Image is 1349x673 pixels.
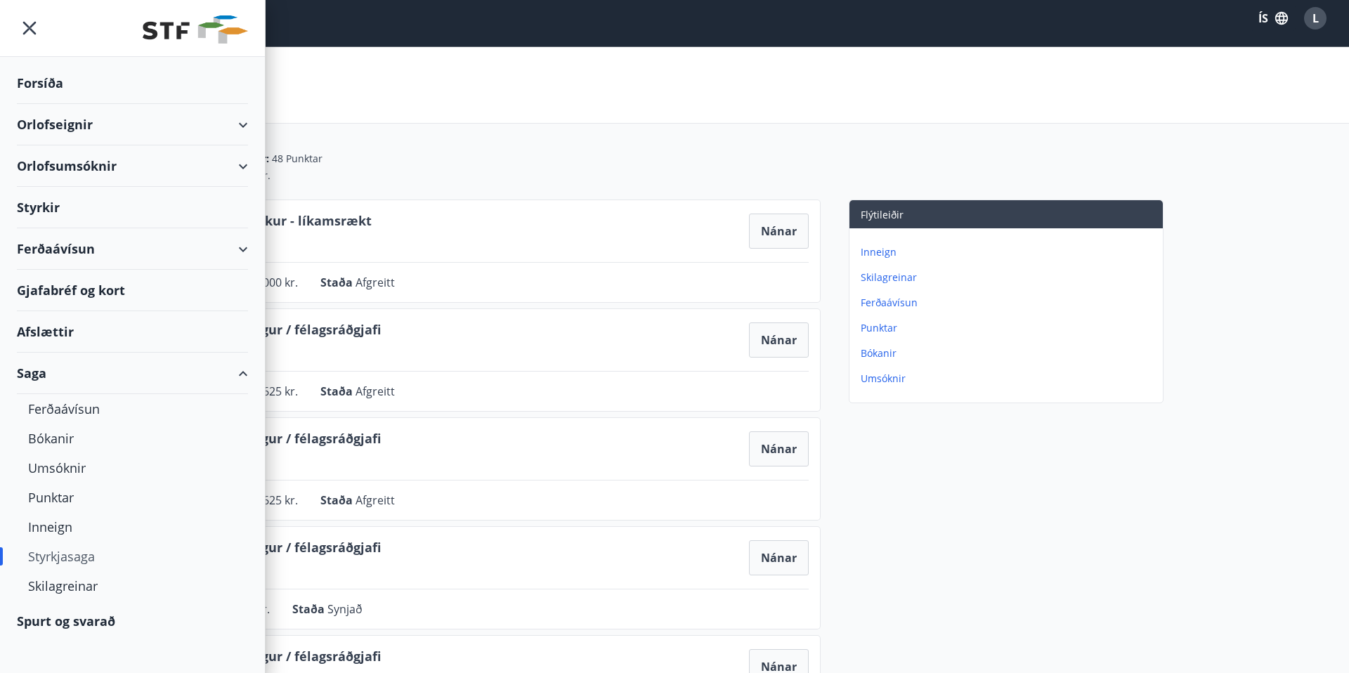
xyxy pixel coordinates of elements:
[200,453,381,469] span: [DATE]
[28,512,237,542] div: Inneign
[320,275,356,290] span: Staða
[143,15,248,44] img: union_logo
[749,431,809,466] button: Nánar
[749,540,809,575] button: Nánar
[272,152,322,166] span: 48 Punktar
[1312,11,1319,26] span: L
[200,647,381,671] span: Sálfræðingur / félagsráðgjafi
[28,571,237,601] div: Skilagreinar
[17,104,248,145] div: Orlofseignir
[28,483,237,512] div: Punktar
[861,296,1157,310] p: Ferðaávísun
[200,320,381,344] span: Sálfræðingur / félagsráðgjafi
[17,601,248,641] div: Spurt og svarað
[292,601,327,617] span: Staða
[247,275,298,290] span: 35.000 kr.
[247,492,298,508] span: 17.625 kr.
[356,275,395,290] span: Afgreitt
[749,214,809,249] button: Nánar
[861,245,1157,259] p: Inneign
[861,346,1157,360] p: Bókanir
[28,542,237,571] div: Styrkjasaga
[861,270,1157,285] p: Skilagreinar
[17,353,248,394] div: Saga
[17,270,248,311] div: Gjafabréf og kort
[320,492,356,508] span: Staða
[17,145,248,187] div: Orlofsumsóknir
[28,424,237,453] div: Bókanir
[28,453,237,483] div: Umsóknir
[200,235,372,251] span: [DATE]
[1298,1,1332,35] button: L
[17,311,248,353] div: Afslættir
[200,344,381,360] span: [DATE]
[749,322,809,358] button: Nánar
[28,394,237,424] div: Ferðaávísun
[200,538,381,562] span: Sálfræðingur / félagsráðgjafi
[356,492,395,508] span: Afgreitt
[327,601,363,617] span: Synjað
[861,372,1157,386] p: Umsóknir
[17,63,248,104] div: Forsíða
[247,384,298,399] span: 17.625 kr.
[17,228,248,270] div: Ferðaávísun
[861,208,904,221] span: Flýtileiðir
[320,384,356,399] span: Staða
[356,384,395,399] span: Afgreitt
[200,562,381,577] span: [DATE]
[200,211,372,235] span: Heilsustyrkur - líkamsrækt
[17,187,248,228] div: Styrkir
[17,15,42,41] button: menu
[200,429,381,453] span: Sálfræðingur / félagsráðgjafi
[1251,6,1296,31] button: ÍS
[861,321,1157,335] p: Punktar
